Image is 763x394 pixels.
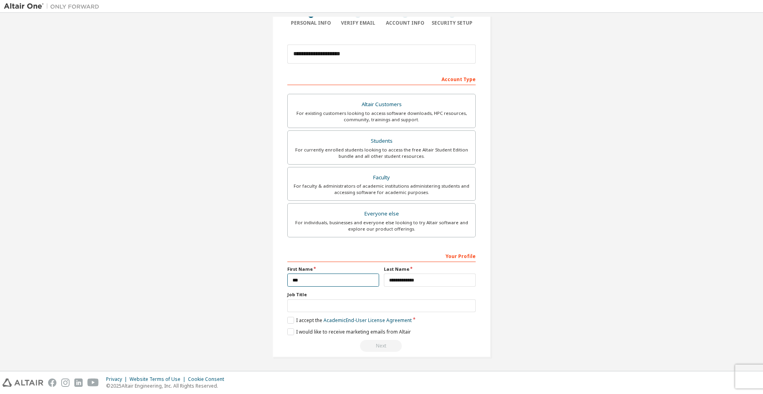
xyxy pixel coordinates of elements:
[287,20,335,26] div: Personal Info
[429,20,476,26] div: Security Setup
[106,382,229,389] p: © 2025 Altair Engineering, Inc. All Rights Reserved.
[292,110,471,123] div: For existing customers looking to access software downloads, HPC resources, community, trainings ...
[287,317,412,324] label: I accept the
[292,219,471,232] div: For individuals, businesses and everyone else looking to try Altair software and explore our prod...
[335,20,382,26] div: Verify Email
[292,183,471,196] div: For faculty & administrators of academic institutions administering students and accessing softwa...
[188,376,229,382] div: Cookie Consent
[287,328,411,335] label: I would like to receive marketing emails from Altair
[287,291,476,298] label: Job Title
[381,20,429,26] div: Account Info
[4,2,103,10] img: Altair One
[87,378,99,387] img: youtube.svg
[287,72,476,85] div: Account Type
[292,136,471,147] div: Students
[292,208,471,219] div: Everyone else
[323,317,412,324] a: Academic End-User License Agreement
[48,378,56,387] img: facebook.svg
[292,147,471,159] div: For currently enrolled students looking to access the free Altair Student Edition bundle and all ...
[106,376,130,382] div: Privacy
[292,172,471,183] div: Faculty
[287,249,476,262] div: Your Profile
[74,378,83,387] img: linkedin.svg
[287,340,476,352] div: Read and acccept EULA to continue
[287,266,379,272] label: First Name
[2,378,43,387] img: altair_logo.svg
[292,99,471,110] div: Altair Customers
[130,376,188,382] div: Website Terms of Use
[61,378,70,387] img: instagram.svg
[384,266,476,272] label: Last Name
